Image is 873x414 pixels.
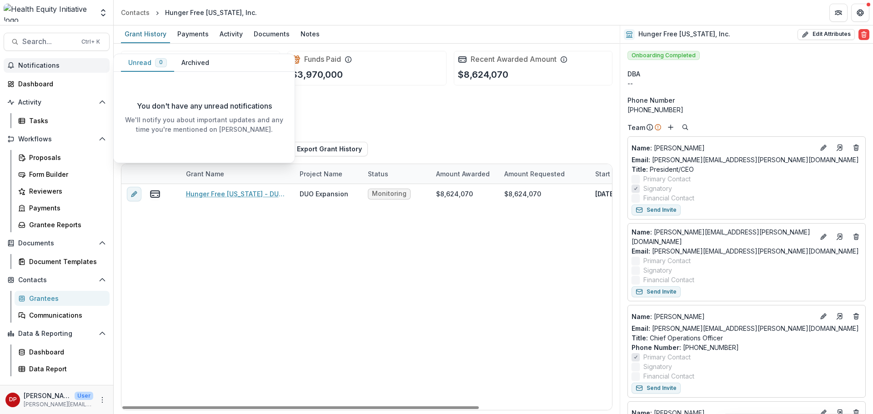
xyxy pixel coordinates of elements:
[632,312,814,321] a: Name: [PERSON_NAME]
[150,189,161,200] button: view-payments
[29,347,102,357] div: Dashboard
[297,27,323,40] div: Notes
[590,164,658,184] div: Start Date
[121,25,170,43] a: Grant History
[294,164,362,184] div: Project Name
[18,79,102,89] div: Dashboard
[174,54,216,72] button: Archived
[499,169,570,179] div: Amount Requested
[15,217,110,232] a: Grantee Reports
[29,170,102,179] div: Form Builder
[431,169,495,179] div: Amount Awarded
[851,231,862,242] button: Deletes
[504,189,541,199] div: $8,624,070
[216,27,246,40] div: Activity
[680,122,691,133] button: Search
[15,344,110,359] a: Dashboard
[632,344,681,351] span: Phone Number :
[15,184,110,199] a: Reviewers
[436,189,473,199] div: $8,624,070
[851,142,862,153] button: Deletes
[280,142,368,156] button: Export Grant History
[4,273,110,287] button: Open Contacts
[24,391,71,400] p: [PERSON_NAME]
[18,276,95,284] span: Contacts
[643,371,694,381] span: Financial Contact
[632,324,650,332] span: Email:
[632,155,859,165] a: Email: [PERSON_NAME][EMAIL_ADDRESS][PERSON_NAME][DOMAIN_NAME]
[97,4,110,22] button: Open entity switcher
[24,400,93,409] p: [PERSON_NAME][EMAIL_ADDRESS][PERSON_NAME][DATE][DOMAIN_NAME]
[632,228,652,236] span: Name :
[431,164,499,184] div: Amount Awarded
[643,193,694,203] span: Financial Contact
[632,156,650,164] span: Email:
[250,25,293,43] a: Documents
[15,167,110,182] a: Form Builder
[181,164,294,184] div: Grant Name
[595,189,616,199] p: [DATE]
[362,169,394,179] div: Status
[632,144,652,152] span: Name :
[4,236,110,250] button: Open Documents
[121,115,287,134] p: We'll notify you about important updates and any time you're mentioned on [PERSON_NAME].
[294,169,348,179] div: Project Name
[829,4,848,22] button: Partners
[18,135,95,143] span: Workflows
[15,150,110,165] a: Proposals
[137,100,272,111] p: You don't have any unread notifications
[851,311,862,322] button: Deletes
[18,239,95,247] span: Documents
[632,165,862,174] p: President/CEO
[174,25,212,43] a: Payments
[632,165,648,173] span: Title :
[75,392,93,400] p: User
[458,68,508,81] p: $8,624,070
[632,313,652,320] span: Name :
[121,8,150,17] div: Contacts
[304,55,341,64] h2: Funds Paid
[627,123,645,132] p: Team
[499,164,590,184] div: Amount Requested
[627,79,866,88] div: --
[632,383,681,394] button: Send Invite
[4,33,110,51] button: Search...
[632,143,814,153] p: [PERSON_NAME]
[643,275,694,284] span: Financial Contact
[181,169,230,179] div: Grant Name
[833,309,847,324] a: Go to contact
[80,37,102,47] div: Ctrl + K
[643,362,672,371] span: Signatory
[858,29,869,40] button: Delete
[4,326,110,341] button: Open Data & Reporting
[127,187,141,201] button: edit
[297,25,323,43] a: Notes
[165,8,257,17] div: Hunger Free [US_STATE], Inc.
[632,333,862,343] p: Chief Operations Officer
[632,334,648,342] span: Title :
[643,352,691,362] span: Primary Contact
[372,190,406,198] span: Monitoring
[97,394,108,405] button: More
[15,291,110,306] a: Grantees
[121,27,170,40] div: Grant History
[632,246,859,256] a: Email: [PERSON_NAME][EMAIL_ADDRESS][PERSON_NAME][DOMAIN_NAME]
[174,27,212,40] div: Payments
[29,116,102,125] div: Tasks
[15,361,110,376] a: Data Report
[471,55,557,64] h2: Recent Awarded Amount
[833,229,847,244] a: Go to contact
[15,254,110,269] a: Document Templates
[632,286,681,297] button: Send Invite
[159,59,163,65] span: 0
[4,58,110,73] button: Notifications
[121,54,174,72] button: Unread
[4,95,110,110] button: Open Activity
[15,113,110,128] a: Tasks
[29,257,102,266] div: Document Templates
[643,265,672,275] span: Signatory
[851,4,869,22] button: Get Help
[798,29,855,40] button: Edit Attributes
